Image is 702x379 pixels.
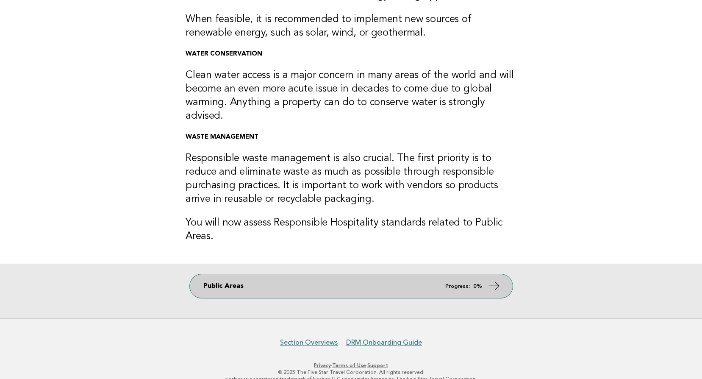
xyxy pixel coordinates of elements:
p: © 2025 The Five Star Travel Corporation. All rights reserved. [92,369,610,376]
h3: Clean water access is a major concern in many areas of the world and will become an even more acu... [186,69,516,123]
a: DRM Onboarding Guide [346,338,422,347]
a: Public Areas Progress: 0% [190,274,513,298]
strong: WASTE MANAGEMENT [186,134,258,140]
h3: When feasible, it is recommended to implement new sources of renewable energy, such as solar, win... [186,13,516,40]
em: Progress: [445,284,470,289]
h3: Responsible waste management is also crucial. The first priority is to reduce and eliminate waste... [186,152,516,206]
h3: You will now assess Responsible Hospitality standards related to Public Areas. [186,216,516,243]
strong: 0% [473,284,482,289]
a: Support [367,362,388,368]
a: Privacy [314,362,331,368]
a: Section Overviews [280,338,338,347]
p: · · [92,362,610,369]
a: Terms of Use [332,362,366,368]
strong: WATER CONSERVATION [186,51,262,57]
